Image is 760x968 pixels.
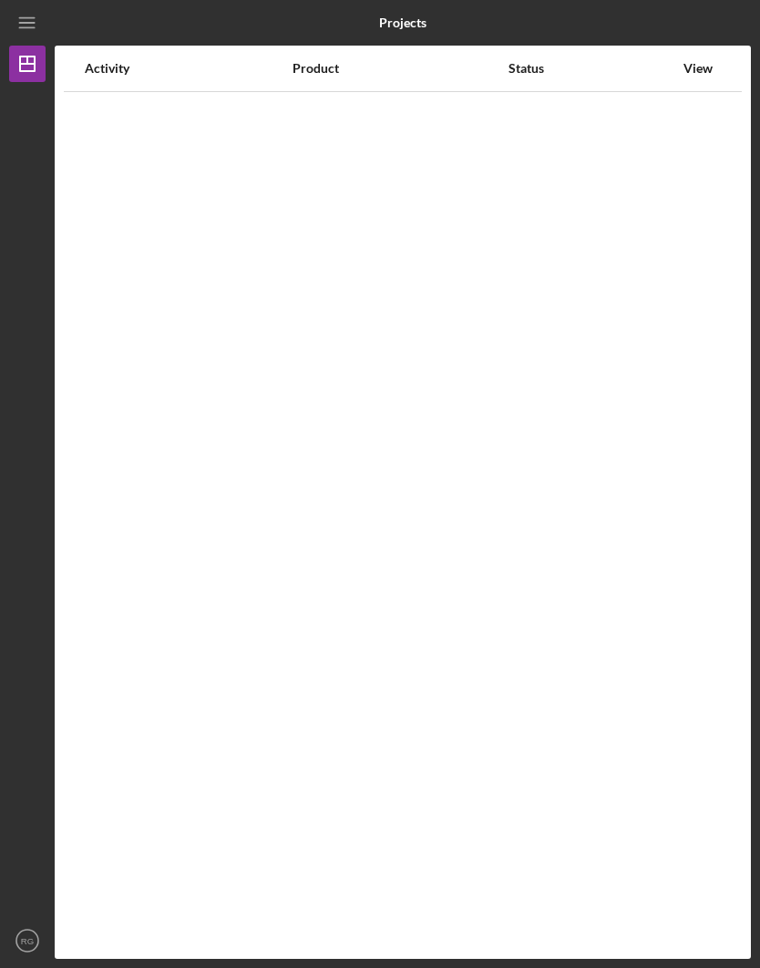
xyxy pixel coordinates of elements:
div: Status [508,61,673,76]
text: RG [21,936,34,946]
div: Activity [85,61,291,76]
b: Projects [379,15,426,30]
div: View [675,61,721,76]
div: Product [293,61,507,76]
button: RG [9,922,46,959]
